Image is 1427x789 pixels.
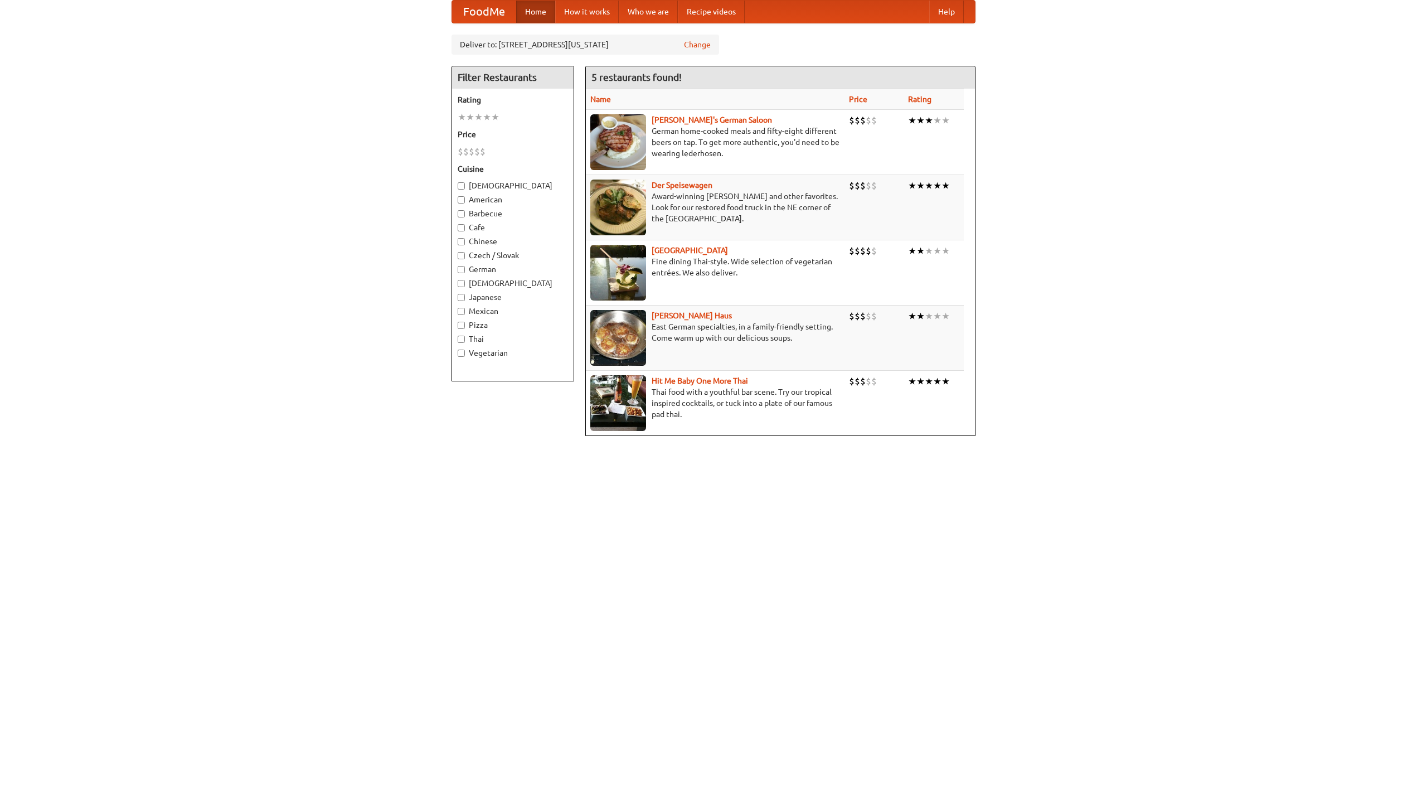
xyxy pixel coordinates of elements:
li: $ [855,245,860,257]
li: ★ [466,111,474,123]
a: [PERSON_NAME] Haus [652,311,732,320]
li: ★ [908,180,916,192]
input: Japanese [458,294,465,301]
input: Vegetarian [458,350,465,357]
li: ★ [483,111,491,123]
input: Barbecue [458,210,465,217]
label: Pizza [458,320,568,331]
label: Chinese [458,236,568,247]
li: $ [469,146,474,158]
label: Barbecue [458,208,568,219]
li: $ [860,114,866,127]
label: [DEMOGRAPHIC_DATA] [458,180,568,191]
li: $ [855,310,860,322]
li: $ [866,310,871,322]
label: Cafe [458,222,568,233]
li: ★ [941,245,950,257]
a: Price [849,95,867,104]
li: ★ [925,375,933,388]
li: ★ [916,310,925,322]
label: [DEMOGRAPHIC_DATA] [458,278,568,289]
li: ★ [916,180,925,192]
a: Who we are [619,1,678,23]
a: Name [590,95,611,104]
li: ★ [908,375,916,388]
li: $ [849,310,855,322]
p: German home-cooked meals and fifty-eight different beers on tap. To get more authentic, you'd nee... [590,125,840,159]
li: ★ [933,375,941,388]
li: ★ [933,245,941,257]
label: Vegetarian [458,347,568,359]
h4: Filter Restaurants [452,66,574,89]
li: ★ [925,114,933,127]
li: ★ [941,310,950,322]
li: $ [860,375,866,388]
li: $ [860,180,866,192]
img: babythai.jpg [590,375,646,431]
li: $ [480,146,486,158]
li: ★ [941,375,950,388]
a: [GEOGRAPHIC_DATA] [652,246,728,255]
p: Fine dining Thai-style. Wide selection of vegetarian entrées. We also deliver. [590,256,840,278]
img: esthers.jpg [590,114,646,170]
input: German [458,266,465,273]
li: ★ [908,245,916,257]
h5: Cuisine [458,163,568,175]
label: Thai [458,333,568,345]
li: $ [860,245,866,257]
input: Pizza [458,322,465,329]
li: $ [855,180,860,192]
label: Japanese [458,292,568,303]
input: Czech / Slovak [458,252,465,259]
input: Cafe [458,224,465,231]
li: ★ [474,111,483,123]
li: ★ [933,180,941,192]
li: ★ [925,180,933,192]
label: German [458,264,568,275]
li: ★ [916,375,925,388]
li: $ [849,114,855,127]
p: Award-winning [PERSON_NAME] and other favorites. Look for our restored food truck in the NE corne... [590,191,840,224]
li: $ [474,146,480,158]
a: Home [516,1,555,23]
li: $ [871,375,877,388]
a: Rating [908,95,931,104]
li: ★ [916,114,925,127]
li: $ [849,245,855,257]
li: $ [458,146,463,158]
li: ★ [933,114,941,127]
a: How it works [555,1,619,23]
input: Thai [458,336,465,343]
input: Chinese [458,238,465,245]
p: East German specialties, in a family-friendly setting. Come warm up with our delicious soups. [590,321,840,343]
h5: Price [458,129,568,140]
li: ★ [908,114,916,127]
li: ★ [941,180,950,192]
a: Hit Me Baby One More Thai [652,376,748,385]
li: ★ [491,111,499,123]
li: $ [871,245,877,257]
input: [DEMOGRAPHIC_DATA] [458,280,465,287]
img: kohlhaus.jpg [590,310,646,366]
a: Der Speisewagen [652,181,712,190]
li: ★ [925,245,933,257]
li: $ [849,375,855,388]
label: Mexican [458,306,568,317]
li: $ [860,310,866,322]
a: Help [929,1,964,23]
li: ★ [908,310,916,322]
li: $ [849,180,855,192]
li: $ [866,180,871,192]
li: $ [871,310,877,322]
a: [PERSON_NAME]'s German Saloon [652,115,772,124]
a: FoodMe [452,1,516,23]
input: Mexican [458,308,465,315]
li: ★ [458,111,466,123]
ng-pluralize: 5 restaurants found! [591,72,682,83]
img: speisewagen.jpg [590,180,646,235]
